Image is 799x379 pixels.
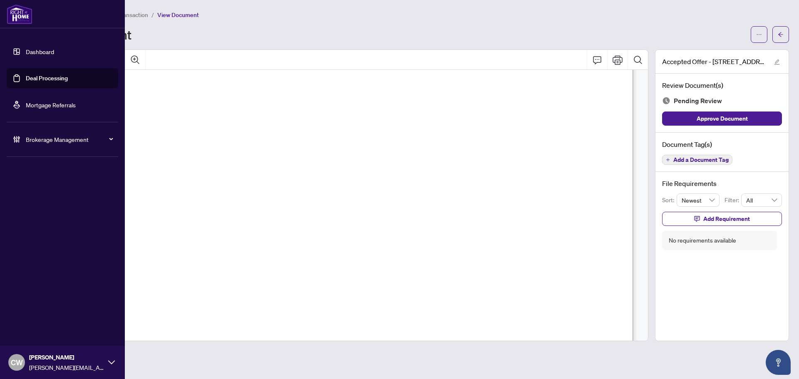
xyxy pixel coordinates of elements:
[662,155,732,165] button: Add a Document Tag
[29,363,104,372] span: [PERSON_NAME][EMAIL_ADDRESS][DOMAIN_NAME]
[151,10,154,20] li: /
[662,97,670,105] img: Document Status
[26,74,68,82] a: Deal Processing
[746,194,777,206] span: All
[26,135,112,144] span: Brokerage Management
[774,59,780,65] span: edit
[662,57,766,67] span: Accepted Offer - [STREET_ADDRESS]pdf
[662,178,782,188] h4: File Requirements
[104,11,148,19] span: View Transaction
[7,4,32,24] img: logo
[662,196,677,205] p: Sort:
[11,357,23,368] span: CW
[703,212,750,225] span: Add Requirement
[725,196,741,205] p: Filter:
[26,101,76,109] a: Mortgage Referrals
[662,80,782,90] h4: Review Document(s)
[662,212,782,226] button: Add Requirement
[766,350,791,375] button: Open asap
[157,11,199,19] span: View Document
[662,139,782,149] h4: Document Tag(s)
[756,32,762,37] span: ellipsis
[666,158,670,162] span: plus
[26,48,54,55] a: Dashboard
[682,194,715,206] span: Newest
[29,353,104,362] span: [PERSON_NAME]
[662,111,782,126] button: Approve Document
[674,95,722,107] span: Pending Review
[778,32,784,37] span: arrow-left
[673,157,729,163] span: Add a Document Tag
[669,236,736,245] div: No requirements available
[697,112,748,125] span: Approve Document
